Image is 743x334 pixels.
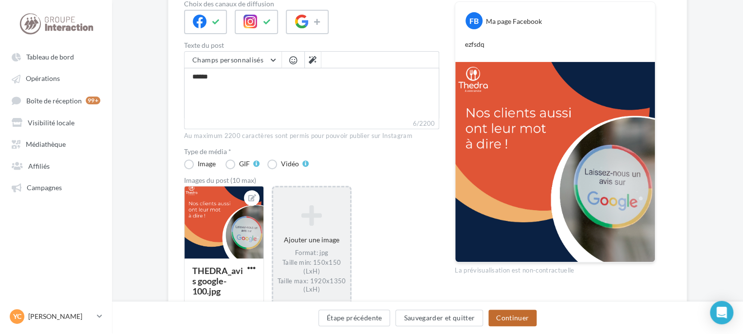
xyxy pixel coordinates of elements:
div: Open Intercom Messenger [710,301,733,324]
div: THEDRA_avis google-100.jpg [192,265,243,296]
label: Choix des canaux de diffusion [184,0,439,7]
span: Champs personnalisés [192,56,263,64]
span: Visibilité locale [28,118,74,126]
span: Affiliés [28,161,50,170]
div: GIF [239,160,250,167]
span: Boîte de réception [26,96,82,104]
span: Tableau de bord [26,53,74,61]
button: Champs personnalisés [185,52,281,68]
span: Opérations [26,75,60,83]
button: Étape précédente [318,310,390,326]
p: [PERSON_NAME] [28,312,93,321]
a: Campagnes [6,178,106,196]
a: Médiathèque [6,135,106,152]
a: YC [PERSON_NAME] [8,307,104,326]
label: Texte du post [184,42,439,49]
div: La prévisualisation est non-contractuelle [455,262,655,275]
div: Images du post (10 max) [184,177,439,184]
a: Opérations [6,69,106,87]
span: YC [13,312,21,321]
a: Tableau de bord [6,48,106,65]
div: Ma page Facebook [486,17,542,26]
div: 99+ [86,97,100,104]
label: Type de média * [184,148,439,155]
p: ezfsdq [465,39,645,49]
div: Au maximum 2200 caractères sont permis pour pouvoir publier sur Instagram [184,132,439,140]
button: Sauvegarder et quitter [395,310,483,326]
div: FB [465,12,483,29]
button: Continuer [488,310,537,326]
label: 6/2200 [184,118,439,129]
span: Médiathèque [26,140,66,148]
a: Boîte de réception 99+ [6,91,106,109]
a: Visibilité locale [6,113,106,131]
a: Affiliés [6,157,106,174]
div: Image [198,160,216,167]
span: Campagnes [27,183,62,192]
div: Vidéo [281,160,299,167]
